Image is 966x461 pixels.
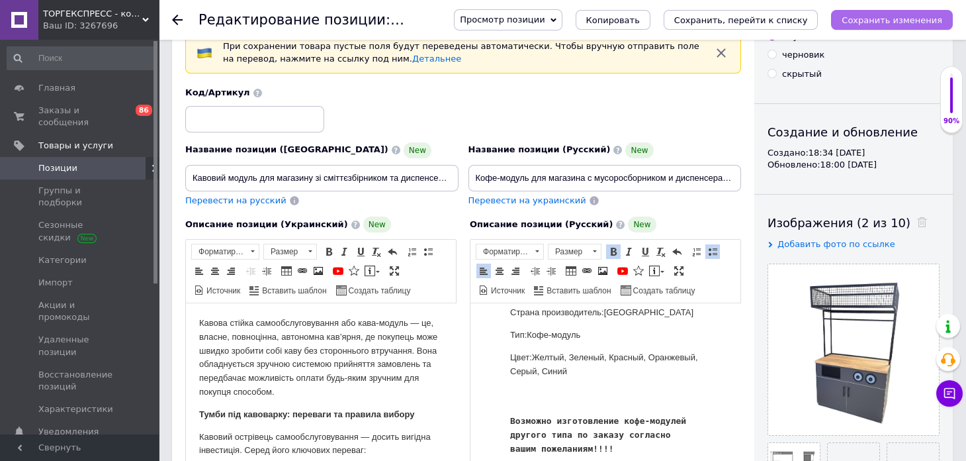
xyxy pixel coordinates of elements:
[136,105,152,116] span: 86
[705,244,720,259] a: Вставить / удалить маркированный список
[185,219,348,229] span: Описание позиции (Украинский)
[192,283,242,297] a: Источник
[198,12,890,28] h1: Редактирование позиции: Кавовий модуль для магазину зі сміттєзбірником та диспенсерами
[204,285,240,297] span: Источник
[334,283,413,297] a: Создать таблицу
[421,244,435,259] a: Вставить / удалить маркированный список
[628,217,656,232] span: New
[363,264,382,278] a: Вставить сообщение
[595,264,610,278] a: Изображение
[638,244,652,259] a: Подчеркнутый (Ctrl+U)
[347,285,411,297] span: Создать таблицу
[545,285,611,297] span: Вставить шаблон
[38,334,122,358] span: Удаленные позиции
[223,41,699,64] span: При сохранении товара пустые поля будут переведены автоматически. Чтобы вручную отправить поле на...
[831,10,953,30] button: Сохранить изменения
[647,264,666,278] a: Вставить сообщение
[476,244,531,259] span: Форматирование
[208,264,222,278] a: По центру
[768,147,940,159] div: Создано: 18:34 [DATE]
[768,159,940,171] div: Обновлено: 18:00 [DATE]
[38,140,113,152] span: Товары и услуги
[631,285,695,297] span: Создать таблицу
[940,66,963,133] div: 90% Качество заполнения
[476,264,491,278] a: По левому краю
[564,264,578,278] a: Таблица
[243,264,258,278] a: Уменьшить отступ
[549,244,588,259] span: Размер
[264,244,304,259] span: Размер
[43,8,142,20] span: ТОРГЕКСПРЕСС - комплексное оснащение оборудованием магазинов,маркетов, складов, ресторанов,кафе.
[941,117,962,126] div: 90%
[532,283,613,297] a: Вставить шаблон
[387,264,402,278] a: Развернуть
[192,264,206,278] a: По левому краю
[7,46,155,70] input: Поиск
[40,163,230,246] li: Низький поріг входу. Для організації кавового модуля не потрібно довго збирати кошти та дозвільну...
[38,299,122,323] span: Акции и промокоды
[492,264,507,278] a: По центру
[528,264,543,278] a: Уменьшить отступ
[664,10,818,30] button: Сохранить, перейти к списку
[172,15,183,25] div: Вернуться назад
[191,244,259,260] a: Форматирование
[331,264,345,278] a: Добавить видео с YouTube
[43,20,159,32] div: Ваш ID: 3267696
[13,127,257,155] p: Кавовий острівець самообслуговування — досить вигідна інвестиція. Серед його ключових переваг:
[38,82,75,94] span: Главная
[586,15,640,25] span: Копировать
[353,244,368,259] a: Подчеркнутый (Ctrl+U)
[468,165,742,191] input: Например, H&M женское платье зеленое 38 размер вечернее макси с блестками
[38,369,122,393] span: Восстановление позиций
[768,124,940,140] div: Создание и обновление
[38,403,113,415] span: Характеристики
[654,244,668,259] a: Убрать форматирование
[185,195,286,205] span: Перевести на русский
[38,254,87,266] span: Категории
[185,87,250,97] span: Код/Артикул
[412,54,461,64] a: Детальнее
[782,68,822,80] div: скрытый
[777,239,895,249] span: Добавить фото по ссылке
[615,264,630,278] a: Добавить видео с YouTube
[842,15,942,25] i: Сохранить изменения
[337,244,352,259] a: Курсив (Ctrl+I)
[279,264,294,278] a: Таблица
[508,264,523,278] a: По правому краю
[672,264,686,278] a: Развернуть
[185,144,388,154] span: Название позиции ([GEOGRAPHIC_DATA])
[13,13,257,96] p: Кавова стійка самообслуговування або кава-модуль — це, власне, повноцінна, автономна кав’ярня, де...
[606,244,621,259] a: Полужирный (Ctrl+B)
[38,162,77,174] span: Позиции
[619,283,697,297] a: Создать таблицу
[468,195,586,205] span: Перевести на украинский
[197,45,212,61] img: :flag-ua:
[192,244,246,259] span: Форматирование
[247,283,328,297] a: Вставить шаблон
[311,264,326,278] a: Изображение
[38,426,99,438] span: Уведомления
[363,217,391,232] span: New
[13,106,229,116] strong: Тумби під кавоварку: переваги та правила вибору
[631,264,646,278] a: Вставить иконку
[548,244,601,260] a: Размер
[782,49,824,61] div: черновик
[404,142,431,158] span: New
[224,264,238,278] a: По правому краю
[476,244,544,260] a: Форматирование
[689,244,704,259] a: Вставить / удалить нумерованный список
[670,244,684,259] a: Отменить (Ctrl+Z)
[674,15,808,25] i: Сохранить, перейти к списку
[385,244,400,259] a: Отменить (Ctrl+Z)
[185,165,459,191] input: Например, H&M женское платье зеленое 38 размер вечернее макси с блестками
[405,244,419,259] a: Вставить / удалить нумерованный список
[580,264,594,278] a: Вставить/Редактировать ссылку (Ctrl+L)
[369,244,384,259] a: Убрать форматирование
[259,264,274,278] a: Увеличить отступ
[625,142,653,158] span: New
